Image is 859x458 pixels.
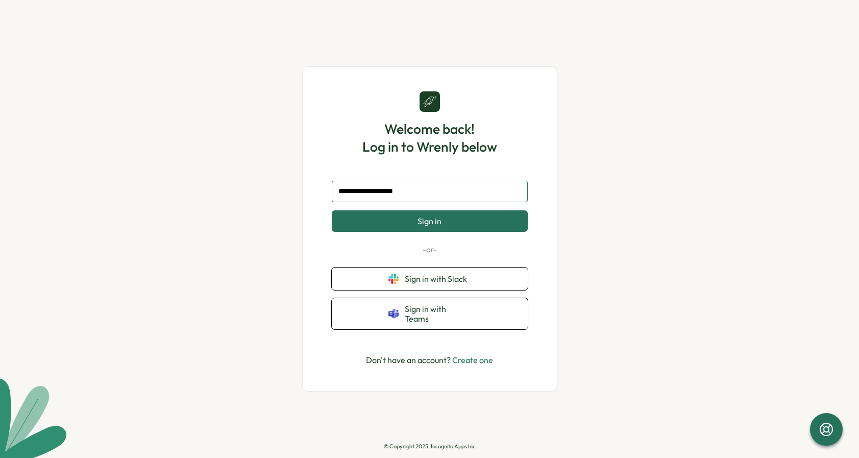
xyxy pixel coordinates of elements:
p: © Copyright 2025, Incognito Apps Inc [384,443,475,450]
a: Create one [452,355,493,365]
span: Sign in with Slack [405,274,471,283]
button: Sign in with Teams [332,298,528,329]
span: Sign in [418,216,441,226]
p: Don't have an account? [366,354,493,367]
button: Sign in with Slack [332,268,528,290]
h1: Welcome back! Log in to Wrenly below [362,120,497,156]
button: Sign in [332,210,528,232]
p: -or- [332,244,528,255]
span: Sign in with Teams [405,304,471,323]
